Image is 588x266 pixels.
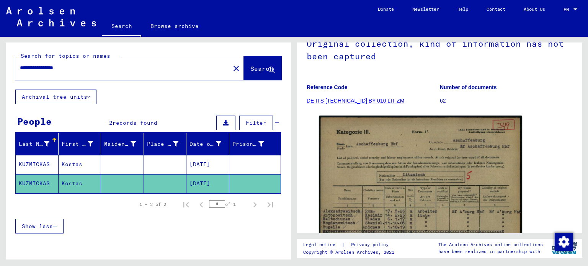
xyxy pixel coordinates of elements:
mat-cell: Kostas [59,174,101,193]
button: Search [244,56,281,80]
div: Maiden Name [104,140,136,148]
span: Filter [246,119,266,126]
p: 62 [440,97,573,105]
div: Last Name [19,140,49,148]
mat-header-cell: Place of Birth [144,133,187,155]
div: Last Name [19,138,59,150]
div: Date of Birth [189,140,221,148]
mat-header-cell: First Name [59,133,101,155]
button: Archival tree units [15,90,96,104]
mat-header-cell: Prisoner # [229,133,281,155]
a: Browse archive [141,17,208,35]
img: yv_logo.png [550,238,579,258]
mat-header-cell: Last Name [16,133,59,155]
div: Change consent [554,232,573,251]
h1: Original collection, kind of information has not been captured [307,26,573,72]
mat-cell: Kostas [59,155,101,174]
button: Last page [263,197,278,212]
img: Arolsen_neg.svg [6,7,96,26]
p: The Arolsen Archives online collections [438,241,543,248]
button: First page [178,197,194,212]
span: 2 [109,119,113,126]
mat-header-cell: Maiden Name [101,133,144,155]
div: Prisoner # [232,140,264,148]
div: People [17,114,52,128]
button: Next page [247,197,263,212]
a: DE ITS [TECHNICAL_ID] BY 010 LIT ZM [307,98,404,104]
mat-cell: [DATE] [186,174,229,193]
mat-header-cell: Date of Birth [186,133,229,155]
span: Search [250,65,273,72]
p: have been realized in partnership with [438,248,543,255]
button: Previous page [194,197,209,212]
span: Show less [22,223,53,230]
a: Legal notice [303,241,341,249]
div: First Name [62,138,103,150]
div: Date of Birth [189,138,231,150]
mat-icon: close [232,64,241,73]
b: Number of documents [440,84,497,90]
div: Maiden Name [104,138,145,150]
span: EN [563,7,572,12]
img: Change consent [555,233,573,251]
mat-cell: KUZMICKAS [16,155,59,174]
p: Copyright © Arolsen Archives, 2021 [303,249,398,256]
mat-cell: KUZMICKAS [16,174,59,193]
div: Place of Birth [147,138,188,150]
div: of 1 [209,201,247,208]
div: | [303,241,398,249]
div: Prisoner # [232,138,274,150]
button: Show less [15,219,64,233]
div: Place of Birth [147,140,179,148]
span: records found [113,119,157,126]
button: Filter [239,116,273,130]
button: Clear [229,60,244,76]
mat-label: Search for topics or names [21,52,110,59]
a: Search [102,17,141,37]
b: Reference Code [307,84,348,90]
div: First Name [62,140,93,148]
div: 1 – 2 of 2 [139,201,166,208]
mat-cell: [DATE] [186,155,229,174]
a: Privacy policy [345,241,398,249]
